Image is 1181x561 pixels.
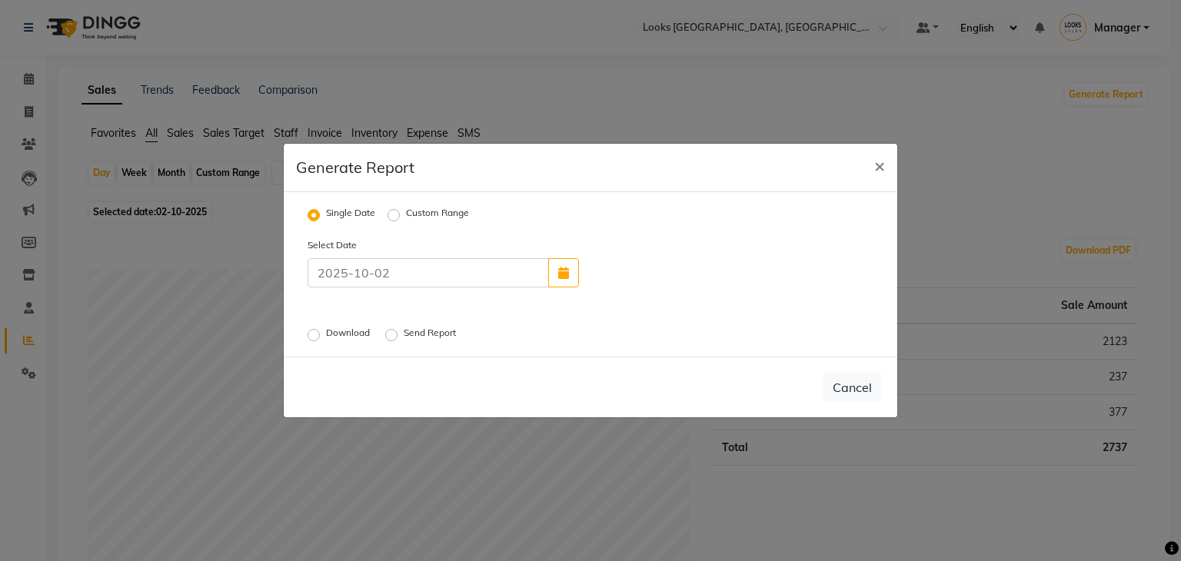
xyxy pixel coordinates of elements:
[874,154,885,177] span: ×
[404,326,459,344] label: Send Report
[326,326,373,344] label: Download
[406,206,469,224] label: Custom Range
[823,373,882,402] button: Cancel
[326,206,375,224] label: Single Date
[308,258,549,287] input: 2025-10-02
[296,156,414,179] h5: Generate Report
[296,238,444,252] label: Select Date
[862,144,897,187] button: Close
